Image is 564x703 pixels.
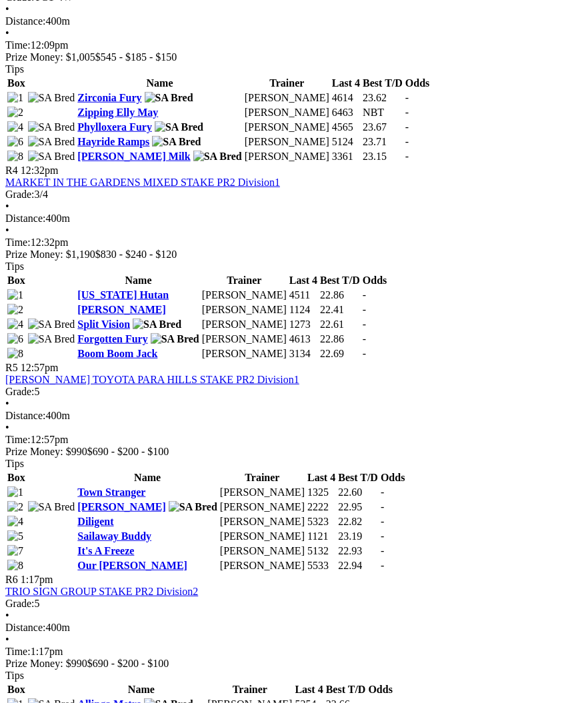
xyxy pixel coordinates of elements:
td: 4614 [331,91,361,105]
img: SA Bred [28,501,75,513]
span: Box [7,275,25,286]
span: Time: [5,646,31,657]
td: 1124 [289,303,318,317]
img: SA Bred [28,151,75,163]
th: Best T/D [362,77,403,90]
a: It's A Freeze [77,545,134,556]
img: 2 [7,107,23,119]
img: 4 [7,319,23,331]
td: [PERSON_NAME] [219,486,305,499]
span: Box [7,684,25,695]
th: Best T/D [319,274,361,287]
img: SA Bred [151,333,199,345]
a: Sailaway Buddy [77,530,151,542]
div: 12:32pm [5,237,559,249]
td: 23.67 [362,121,403,134]
td: 3361 [331,150,361,163]
td: [PERSON_NAME] [201,318,287,331]
div: Prize Money: $1,190 [5,249,559,261]
th: Name [77,471,218,484]
img: SA Bred [152,136,201,148]
span: Tips [5,261,24,272]
td: [PERSON_NAME] [201,347,287,360]
td: 1325 [307,486,336,499]
a: Forgotten Fury [77,333,147,345]
span: Time: [5,39,31,51]
span: • [5,201,9,212]
td: 22.95 [337,500,379,514]
img: SA Bred [28,333,75,345]
span: Tips [5,458,24,469]
td: 23.71 [362,135,403,149]
a: Diligent [77,516,113,527]
img: 1 [7,486,23,498]
span: - [405,151,409,162]
td: 23.62 [362,91,403,105]
td: 5124 [331,135,361,149]
th: Trainer [207,683,293,696]
a: Split Vision [77,319,130,330]
td: [PERSON_NAME] [201,303,287,317]
th: Odds [405,77,430,90]
a: [PERSON_NAME] TOYOTA PARA HILLS STAKE PR2 Division1 [5,374,299,385]
img: 4 [7,516,23,528]
th: Last 4 [331,77,361,90]
a: TRIO SIGN GROUP STAKE PR2 Division2 [5,586,198,597]
span: 12:32pm [21,165,59,176]
th: Last 4 [289,274,318,287]
img: 2 [7,304,23,316]
span: - [381,486,384,498]
td: 22.86 [319,289,361,302]
img: 1 [7,289,23,301]
td: 5132 [307,544,336,558]
div: Prize Money: $990 [5,658,559,670]
img: 6 [7,136,23,148]
a: Town Stranger [77,486,145,498]
span: - [381,530,384,542]
span: - [363,289,366,301]
span: - [381,501,384,512]
td: NBT [362,106,403,119]
span: 12:57pm [21,362,59,373]
th: Odds [367,683,393,696]
a: Boom Boom Jack [77,348,157,359]
td: 22.61 [319,318,361,331]
th: Trainer [244,77,330,90]
td: 22.60 [337,486,379,499]
div: 5 [5,386,559,398]
td: [PERSON_NAME] [219,515,305,528]
th: Last 4 [307,471,336,484]
div: 1:17pm [5,646,559,658]
span: Grade: [5,189,35,200]
td: 23.15 [362,150,403,163]
td: [PERSON_NAME] [219,500,305,514]
img: 5 [7,530,23,542]
td: 4613 [289,333,318,346]
td: 22.94 [337,559,379,572]
span: - [363,319,366,330]
th: Odds [362,274,387,287]
img: 6 [7,333,23,345]
span: - [405,92,409,103]
a: Phylloxera Fury [77,121,152,133]
td: 6463 [331,106,361,119]
a: Zipping Elly May [77,107,158,118]
td: [PERSON_NAME] [244,150,330,163]
span: - [405,107,409,118]
span: $830 - $240 - $120 [95,249,177,260]
td: 5533 [307,559,336,572]
span: Distance: [5,15,45,27]
a: [PERSON_NAME] [77,304,165,315]
div: 3/4 [5,189,559,201]
span: $690 - $200 - $100 [87,446,169,457]
a: [US_STATE] Hutan [77,289,169,301]
span: - [381,516,384,527]
div: Prize Money: $990 [5,446,559,458]
span: • [5,398,9,409]
img: SA Bred [28,121,75,133]
td: 23.19 [337,530,379,543]
div: 400m [5,15,559,27]
a: Our [PERSON_NAME] [77,560,187,571]
span: - [381,560,384,571]
td: 22.41 [319,303,361,317]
